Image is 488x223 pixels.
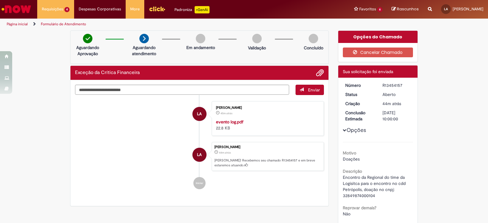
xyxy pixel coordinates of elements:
span: 6 [377,7,382,12]
button: Adicionar anexos [316,69,324,77]
span: 44m atrás [219,151,231,154]
div: 27/08/2025 18:22:14 [382,101,411,107]
dt: Número [341,82,378,88]
span: Requisições [42,6,63,12]
span: Doações [343,156,360,162]
textarea: Digite sua mensagem aqui... [75,85,289,95]
dt: Conclusão Estimada [341,110,378,122]
button: Cancelar Chamado [343,48,413,57]
dt: Status [341,91,378,97]
span: LA [444,7,448,11]
p: [PERSON_NAME]! Recebemos seu chamado R13454157 e em breve estaremos atuando. [214,158,321,168]
div: 22.8 KB [216,119,318,131]
div: Leticia Albuquerque [192,148,206,162]
ul: Trilhas de página [5,19,321,30]
ul: Histórico de tíquete [75,95,324,196]
div: Padroniza [174,6,210,13]
span: LA [197,147,202,162]
span: Rascunhos [397,6,419,12]
span: [PERSON_NAME] [453,6,483,12]
span: 44m atrás [382,101,401,106]
div: R13454157 [382,82,411,88]
time: 27/08/2025 18:22:11 [221,111,232,115]
p: Aguardando Aprovação [73,44,102,57]
img: img-circle-grey.png [309,34,318,43]
b: Motivo [343,150,356,156]
span: Despesas Corporativas [79,6,121,12]
img: img-circle-grey.png [252,34,262,43]
span: Encontro da Regional do time da Logisitca para o encontro no cdd Petrópolis, doação no cnpj: 3284... [343,175,407,198]
div: Leticia Albuquerque [192,107,206,121]
time: 27/08/2025 18:22:14 [382,101,401,106]
span: Enviar [308,87,320,93]
div: [PERSON_NAME] [214,145,321,149]
button: Enviar [296,85,324,95]
img: check-circle-green.png [83,34,92,43]
time: 27/08/2025 18:22:14 [219,151,231,154]
img: img-circle-grey.png [196,34,205,43]
a: Rascunhos [392,6,419,12]
span: More [130,6,140,12]
dt: Criação [341,101,378,107]
div: [DATE] 10:00:00 [382,110,411,122]
img: ServiceNow [1,3,32,15]
div: [PERSON_NAME] [216,106,318,110]
p: +GenAi [195,6,210,13]
li: Leticia Albuquerque [75,142,324,171]
b: Reprovar demais? [343,205,376,211]
span: Favoritos [359,6,376,12]
img: click_logo_yellow_360x200.png [149,4,165,13]
div: Opções do Chamado [338,31,418,43]
img: arrow-next.png [139,34,149,43]
p: Aguardando atendimento [129,44,159,57]
span: 4 [64,7,70,12]
p: Validação [248,45,266,51]
p: Em andamento [186,44,215,51]
span: Não [343,211,350,217]
a: evento log.pdf [216,119,243,125]
h2: Exceção da Crítica Financeira Histórico de tíquete [75,70,140,76]
b: Descrição [343,168,362,174]
p: Concluído [304,45,323,51]
a: Formulário de Atendimento [41,22,86,27]
span: 45m atrás [221,111,232,115]
div: Aberto [382,91,411,97]
span: LA [197,107,202,121]
span: Sua solicitação foi enviada [343,69,393,74]
a: Página inicial [7,22,28,27]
